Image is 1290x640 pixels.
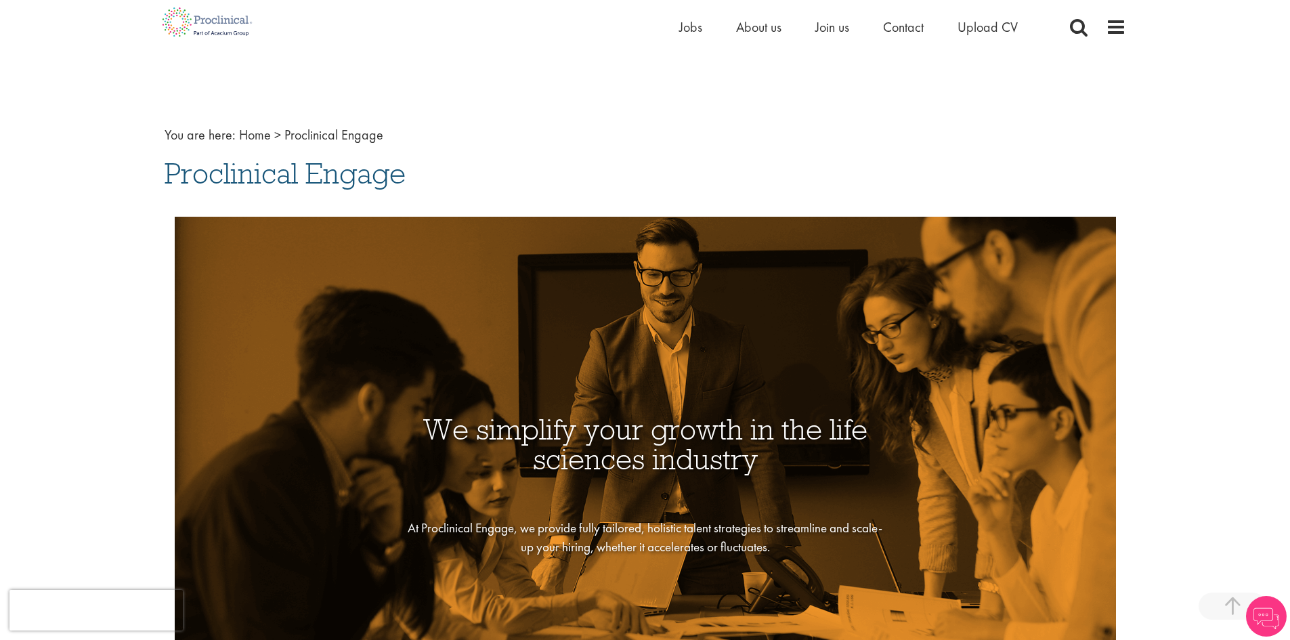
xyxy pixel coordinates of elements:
[679,18,702,36] a: Jobs
[736,18,781,36] a: About us
[165,126,236,144] span: You are here:
[239,126,271,144] a: breadcrumb link
[883,18,924,36] a: Contact
[405,519,886,556] p: At Proclinical Engage, we provide fully tailored, holistic talent strategies to streamline and sc...
[405,414,886,474] h1: We simplify your growth in the life sciences industry
[284,126,383,144] span: Proclinical Engage
[958,18,1018,36] a: Upload CV
[9,590,183,631] iframe: reCAPTCHA
[274,126,281,144] span: >
[1246,596,1287,637] img: Chatbot
[815,18,849,36] a: Join us
[165,155,406,192] span: Proclinical Engage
